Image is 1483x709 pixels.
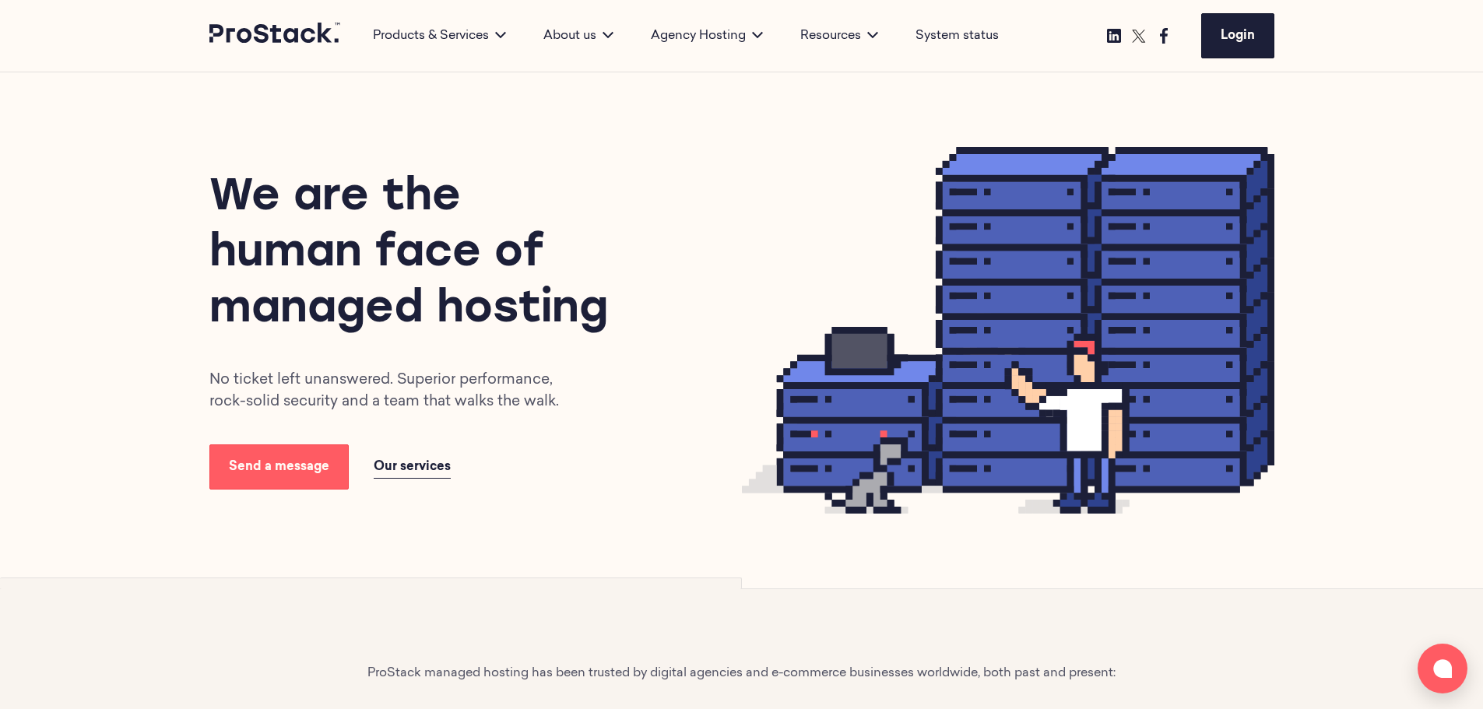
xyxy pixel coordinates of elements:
[354,26,525,45] div: Products & Services
[782,26,897,45] div: Resources
[209,23,342,49] a: Prostack logo
[915,26,999,45] a: System status
[374,456,451,479] a: Our services
[229,461,329,473] span: Send a message
[632,26,782,45] div: Agency Hosting
[1201,13,1274,58] a: Login
[1418,644,1467,693] button: Open chat window
[1221,30,1255,42] span: Login
[209,170,617,339] h1: We are the human face of managed hosting
[374,461,451,473] span: Our services
[209,370,577,413] p: No ticket left unanswered. Superior performance, rock-solid security and a team that walks the walk.
[525,26,632,45] div: About us
[209,444,349,490] a: Send a message
[367,664,1116,683] p: ProStack managed hosting has been trusted by digital agencies and e-commerce businesses worldwide...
